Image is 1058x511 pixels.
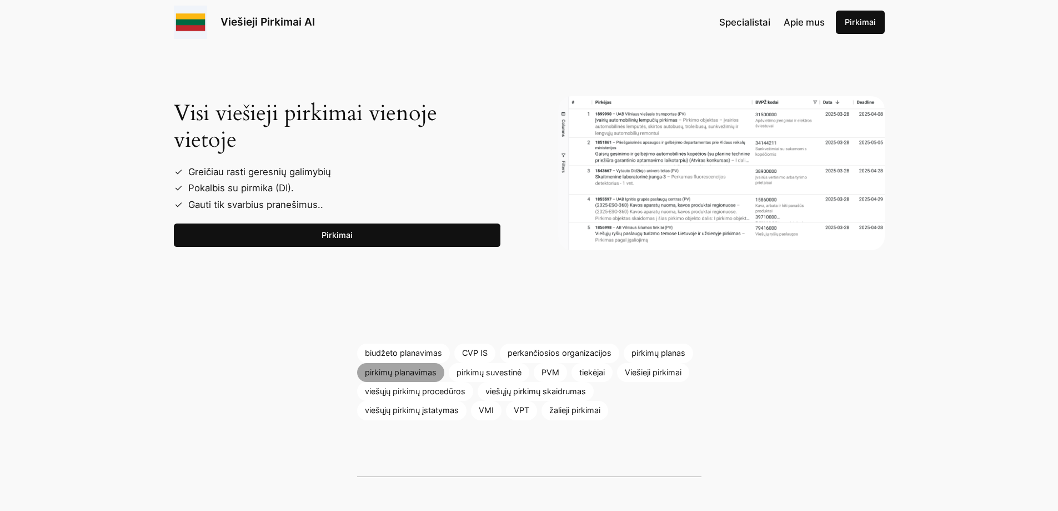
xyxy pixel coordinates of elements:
a: viešųjų pirkimų įstatymas [357,401,467,420]
a: žalieji pirkimai [541,401,608,420]
li: Greičiau rasti geresnių galimybių [183,164,500,180]
a: viešųjų pirkimų skaidrumas [478,382,594,401]
a: PVM [534,363,567,382]
nav: Navigation [719,15,825,29]
a: tiekėjai [571,363,613,382]
span: Specialistai [719,17,770,28]
a: Specialistai [719,15,770,29]
a: VMI [471,401,502,420]
a: Apie mus [784,15,825,29]
a: CVP IS [454,344,495,363]
a: Pirkimai [836,11,885,34]
a: pirkimų suvestinė [449,363,529,382]
span: Apie mus [784,17,825,28]
a: biudžeto planavimas [357,344,450,363]
a: pirkimų planas [624,344,693,363]
a: pirkimų planavimas [357,363,444,382]
a: Pirkimai [174,224,500,247]
a: Viešieji Pirkimai AI [220,15,315,28]
img: Viešieji pirkimai logo [174,6,207,39]
a: Viešieji pirkimai [617,363,689,382]
a: VPT [506,401,537,420]
h2: Visi viešieji pirkimai vienoje vietoje [174,100,500,153]
li: Pokalbis su pirmika (DI). [183,180,500,196]
li: Gauti tik svarbius pranešimus.. [183,197,500,213]
a: perkančiosios organizacijos [500,344,619,363]
a: viešųjų pirkimų procedūros [357,382,473,401]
